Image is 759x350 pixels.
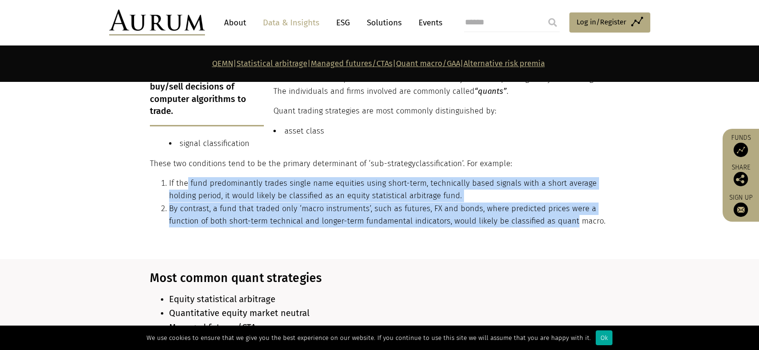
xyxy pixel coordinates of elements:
[362,14,407,32] a: Solutions
[237,59,307,68] a: Statistical arbitrage
[169,125,607,137] li: asset class
[169,137,607,150] li: signal classification
[109,10,205,35] img: Aurum
[150,271,607,285] h3: Most common quant strategies
[727,164,754,186] div: Share
[464,59,545,68] a: Alternative risk premia
[734,172,748,186] img: Share this post
[212,59,233,68] a: QEMN
[150,158,607,170] p: These two conditions tend to be the primary determinant of ‘ classification’. For example:
[331,14,355,32] a: ESG
[212,59,545,68] strong: | | | |
[734,203,748,217] img: Sign up to our newsletter
[169,177,607,203] li: If the fund predominantly trades single name equities using short-term, technically based signals...
[396,59,460,68] a: Quant macro/GAA
[543,13,562,32] input: Submit
[150,105,607,117] p: Quant trading strategies are most commonly distinguished by:
[169,322,261,333] span: Managed futures/CTAs
[150,47,264,126] p: Quant strategies use the automated, methodical buy/sell decisions of computer algorithms to trade.
[311,59,393,68] a: Managed futures/CTAs
[371,159,416,168] span: sub-strategy
[577,16,626,28] span: Log in/Register
[569,12,650,33] a: Log in/Register
[475,87,507,96] em: “quants”
[414,14,442,32] a: Events
[258,14,324,32] a: Data & Insights
[169,308,309,318] span: Quantitative equity market neutral
[169,294,275,305] b: Equity statistical arbitrage
[727,134,754,157] a: Funds
[169,203,607,228] li: By contrast, a fund that traded only ‘macro instruments’, such as futures, FX and bonds, where pr...
[734,143,748,157] img: Access Funds
[596,330,612,345] div: Ok
[727,193,754,217] a: Sign up
[219,14,251,32] a: About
